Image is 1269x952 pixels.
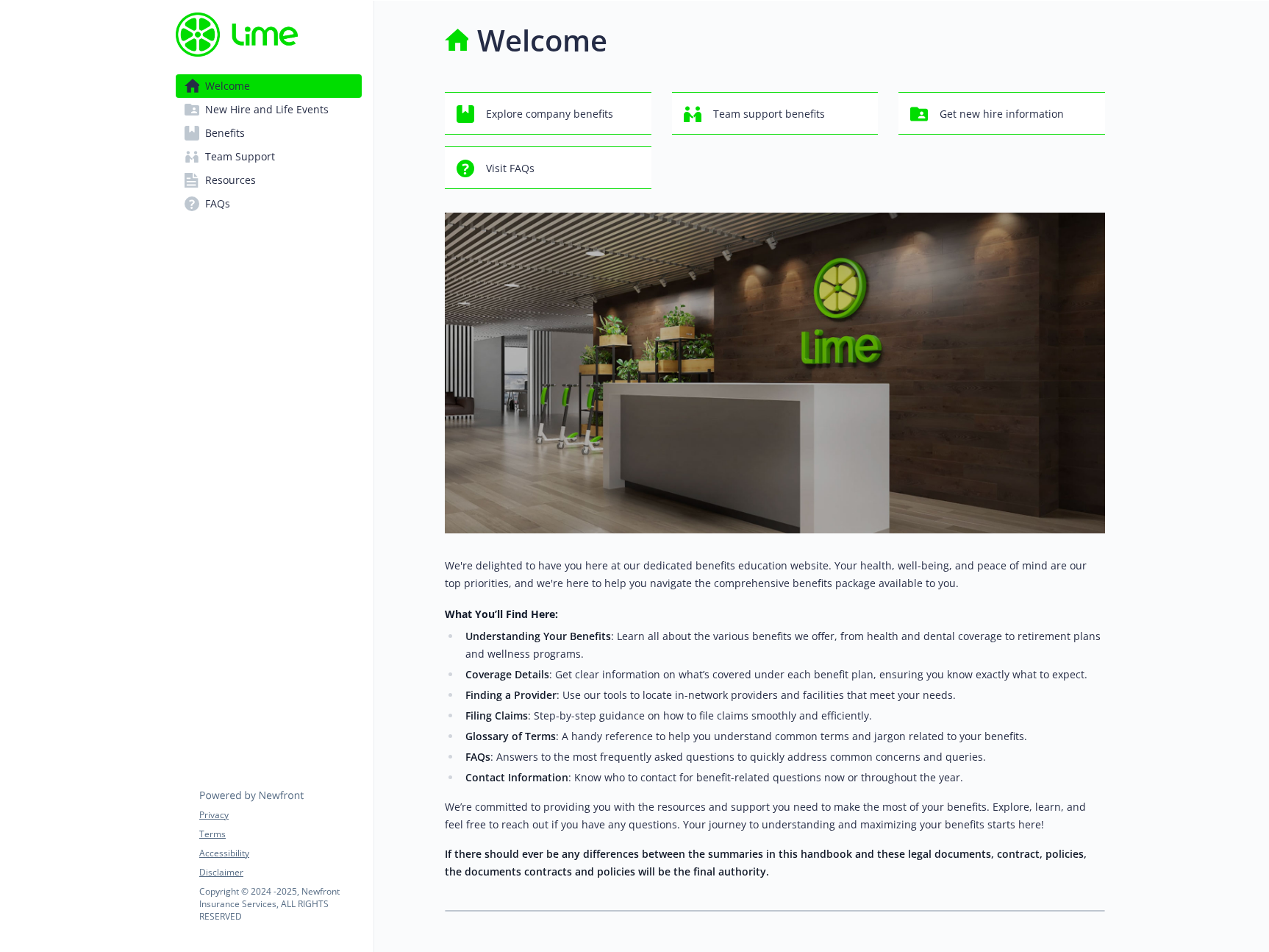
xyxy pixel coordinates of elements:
li: : Get clear information on what’s covered under each benefit plan, ensuring you know exactly what... [461,666,1105,683]
span: Visit FAQs [486,154,535,182]
button: Get new hire information [898,92,1105,135]
li: : A handy reference to help you understand common terms and jargon related to your benefits. [461,728,1105,745]
a: Benefits [176,121,362,145]
a: Team Support [176,145,362,168]
li: : Learn all about the various benefits we offer, from health and dental coverage to retirement pl... [461,628,1105,663]
a: Resources [176,168,362,192]
strong: FAQs [465,750,490,764]
strong: Filing Claims [465,708,528,722]
a: New Hire and Life Events [176,98,362,121]
a: Welcome [176,74,362,98]
li: : Use our tools to locate in-network providers and facilities that meet your needs. [461,686,1105,704]
a: FAQs [176,192,362,216]
span: Explore company benefits [486,100,613,128]
span: Benefits [205,121,245,145]
button: Visit FAQs [445,146,651,189]
span: Welcome [205,74,250,98]
span: Team Support [205,145,275,168]
li: : Know who to contact for benefit-related questions now or throughout the year. [461,769,1105,786]
a: Disclaimer [199,866,361,879]
a: Privacy [199,809,361,822]
strong: If there should ever be any differences between the summaries in this handbook and these legal do... [445,847,1087,878]
li: : Answers to the most frequently asked questions to quickly address common concerns and queries. [461,748,1105,766]
li: : Step-by-step guidance on how to file claims smoothly and efficiently. [461,707,1105,725]
a: Accessibility [199,847,361,860]
button: Explore company benefits [445,92,651,135]
strong: Understanding Your Benefits [465,629,611,643]
a: Terms [199,828,361,841]
p: We’re committed to providing you with the resources and support you need to make the most of your... [445,798,1105,834]
strong: What You’ll Find Here: [445,607,558,621]
strong: Finding a Provider [465,688,557,702]
strong: Coverage Details [465,667,549,681]
span: Resources [205,168,256,192]
p: Copyright © 2024 - 2025 , Newfront Insurance Services, ALL RIGHTS RESERVED [199,885,361,923]
span: New Hire and Life Events [205,98,329,121]
h1: Welcome [477,18,607,63]
span: Get new hire information [940,100,1064,128]
span: Team support benefits [713,100,825,128]
strong: Contact Information [465,770,568,784]
span: FAQs [205,192,230,216]
strong: Glossary of Terms [465,729,556,743]
p: We're delighted to have you here at our dedicated benefits education website. Your health, well-b... [445,557,1105,592]
button: Team support benefits [672,92,879,135]
img: overview page banner [445,213,1105,533]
